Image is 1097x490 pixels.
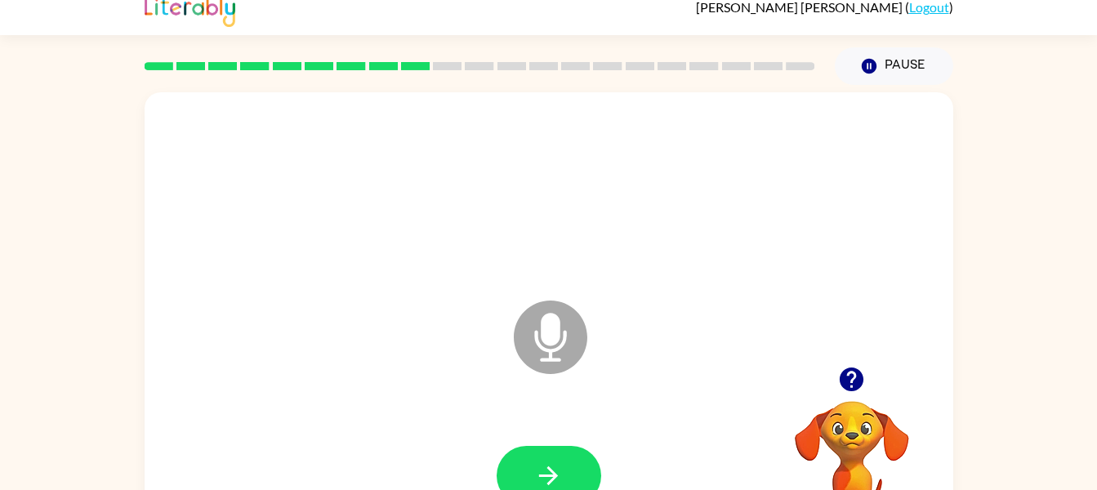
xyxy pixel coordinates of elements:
[835,47,953,85] button: Pause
